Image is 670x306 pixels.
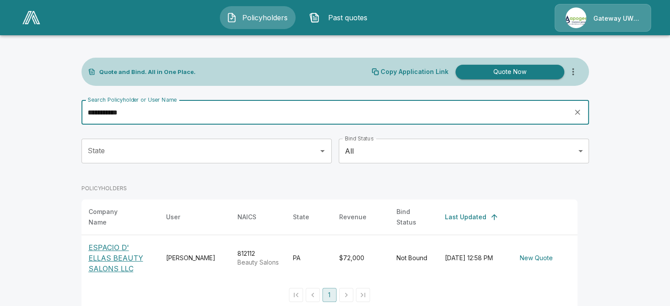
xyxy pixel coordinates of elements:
[309,12,320,23] img: Past quotes Icon
[81,184,127,192] p: POLICYHOLDERS
[452,65,564,79] a: Quote Now
[345,135,374,142] label: Bind Status
[438,235,509,281] td: [DATE] 12:58 PM
[22,11,40,24] img: AA Logo
[381,69,448,75] p: Copy Application Link
[237,258,279,267] p: Beauty Salons
[389,235,438,281] td: Not Bound
[293,212,309,222] div: State
[220,6,296,29] button: Policyholders IconPolicyholders
[89,206,136,228] div: Company Name
[286,235,332,281] td: PA
[88,96,177,103] label: Search Policyholder or User Name
[323,12,372,23] span: Past quotes
[241,12,289,23] span: Policyholders
[332,235,389,281] td: $72,000
[316,145,329,157] button: Open
[516,250,556,266] button: New Quote
[571,106,584,119] button: clear search
[166,212,180,222] div: User
[339,139,589,163] div: All
[322,288,337,302] button: page 1
[89,242,152,274] p: ESPACIO D' ELLAS BEAUTY SALONS LLC
[564,63,582,81] button: more
[99,69,196,75] p: Quote and Bind. All in One Place.
[237,249,279,267] div: 812112
[81,199,577,281] table: simple table
[166,254,223,262] div: [PERSON_NAME]
[226,12,237,23] img: Policyholders Icon
[288,288,371,302] nav: pagination navigation
[455,65,564,79] button: Quote Now
[389,199,438,235] th: Bind Status
[445,212,486,222] div: Last Updated
[237,212,256,222] div: NAICS
[339,212,366,222] div: Revenue
[303,6,378,29] button: Past quotes IconPast quotes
